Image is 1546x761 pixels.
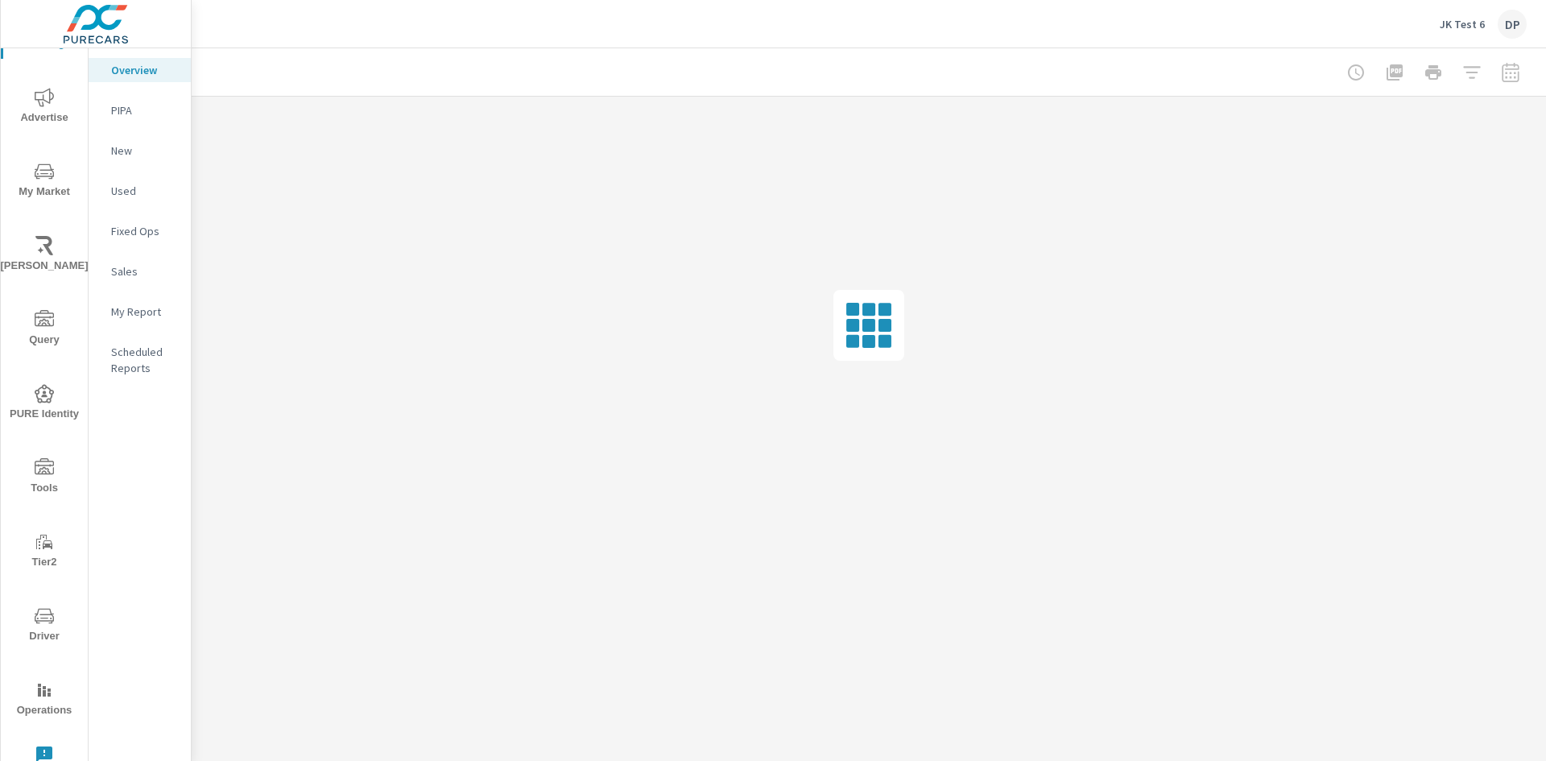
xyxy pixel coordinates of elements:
[111,183,178,199] p: Used
[111,102,178,118] p: PIPA
[111,263,178,279] p: Sales
[6,236,83,275] span: [PERSON_NAME]
[89,340,191,380] div: Scheduled Reports
[6,458,83,498] span: Tools
[111,62,178,78] p: Overview
[6,310,83,349] span: Query
[111,143,178,159] p: New
[6,88,83,127] span: Advertise
[111,304,178,320] p: My Report
[89,300,191,324] div: My Report
[6,162,83,201] span: My Market
[89,58,191,82] div: Overview
[89,179,191,203] div: Used
[6,532,83,572] span: Tier2
[6,680,83,720] span: Operations
[111,344,178,376] p: Scheduled Reports
[89,259,191,283] div: Sales
[6,384,83,424] span: PURE Identity
[1440,17,1485,31] p: JK Test 6
[6,606,83,646] span: Driver
[89,219,191,243] div: Fixed Ops
[89,98,191,122] div: PIPA
[111,223,178,239] p: Fixed Ops
[89,139,191,163] div: New
[1498,10,1527,39] div: DP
